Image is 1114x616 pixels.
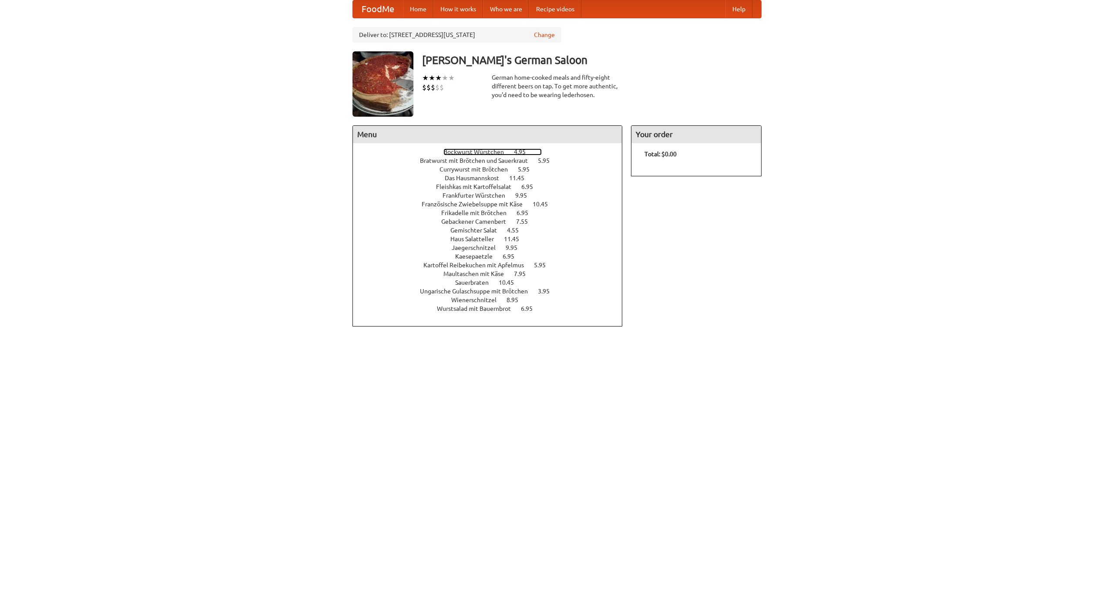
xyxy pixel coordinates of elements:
[422,73,429,83] li: ★
[352,51,413,117] img: angular.jpg
[443,270,513,277] span: Maultaschen mit Käse
[455,253,530,260] a: Kaesepaetzle 6.95
[503,253,523,260] span: 6.95
[443,192,514,199] span: Frankfurter Würstchen
[452,244,534,251] a: Jaegerschnitzel 9.95
[517,209,537,216] span: 6.95
[515,192,536,199] span: 9.95
[441,218,544,225] a: Gebackener Camenbert 7.55
[429,73,435,83] li: ★
[422,201,564,208] a: Französische Zwiebelsuppe mit Käse 10.45
[431,83,435,92] li: $
[433,0,483,18] a: How it works
[422,83,426,92] li: $
[437,305,549,312] a: Wurstsalad mit Bauernbrot 6.95
[450,236,535,242] a: Haus Salatteller 11.45
[352,27,561,43] div: Deliver to: [STREET_ADDRESS][US_STATE]
[440,83,444,92] li: $
[353,126,622,143] h4: Menu
[529,0,581,18] a: Recipe videos
[534,262,554,269] span: 5.95
[509,175,533,182] span: 11.45
[507,296,527,303] span: 8.95
[506,244,526,251] span: 9.95
[455,279,530,286] a: Sauerbraten 10.45
[443,148,542,155] a: Bockwurst Würstchen 4.95
[644,151,677,158] b: Total: $0.00
[451,296,505,303] span: Wienerschnitzel
[448,73,455,83] li: ★
[483,0,529,18] a: Who we are
[514,148,534,155] span: 4.95
[521,183,542,190] span: 6.95
[521,305,541,312] span: 6.95
[450,227,535,234] a: Gemischter Salat 4.55
[441,209,515,216] span: Frikadelle mit Brötchen
[507,227,527,234] span: 4.55
[452,244,504,251] span: Jaegerschnitzel
[443,270,542,277] a: Maultaschen mit Käse 7.95
[450,227,506,234] span: Gemischter Salat
[514,270,534,277] span: 7.95
[455,279,497,286] span: Sauerbraten
[492,73,622,99] div: German home-cooked meals and fifty-eight different beers on tap. To get more authentic, you'd nee...
[631,126,761,143] h4: Your order
[451,296,534,303] a: Wienerschnitzel 8.95
[443,148,513,155] span: Bockwurst Würstchen
[450,236,503,242] span: Haus Salatteller
[499,279,523,286] span: 10.45
[504,236,528,242] span: 11.45
[440,166,517,173] span: Currywurst mit Brötchen
[420,288,566,295] a: Ungarische Gulaschsuppe mit Brötchen 3.95
[518,166,538,173] span: 5.95
[443,192,543,199] a: Frankfurter Würstchen 9.95
[538,157,558,164] span: 5.95
[440,166,546,173] a: Currywurst mit Brötchen 5.95
[533,201,557,208] span: 10.45
[435,83,440,92] li: $
[403,0,433,18] a: Home
[423,262,562,269] a: Kartoffel Reibekuchen mit Apfelmus 5.95
[420,157,537,164] span: Bratwurst mit Brötchen und Sauerkraut
[534,30,555,39] a: Change
[516,218,537,225] span: 7.55
[441,218,515,225] span: Gebackener Camenbert
[422,201,531,208] span: Französische Zwiebelsuppe mit Käse
[353,0,403,18] a: FoodMe
[420,157,566,164] a: Bratwurst mit Brötchen und Sauerkraut 5.95
[442,73,448,83] li: ★
[437,305,520,312] span: Wurstsalad mit Bauernbrot
[423,262,533,269] span: Kartoffel Reibekuchen mit Apfelmus
[725,0,752,18] a: Help
[436,183,520,190] span: Fleishkas mit Kartoffelsalat
[420,288,537,295] span: Ungarische Gulaschsuppe mit Brötchen
[435,73,442,83] li: ★
[436,183,549,190] a: Fleishkas mit Kartoffelsalat 6.95
[441,209,544,216] a: Frikadelle mit Brötchen 6.95
[445,175,540,182] a: Das Hausmannskost 11.45
[455,253,501,260] span: Kaesepaetzle
[445,175,508,182] span: Das Hausmannskost
[422,51,762,69] h3: [PERSON_NAME]'s German Saloon
[538,288,558,295] span: 3.95
[426,83,431,92] li: $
